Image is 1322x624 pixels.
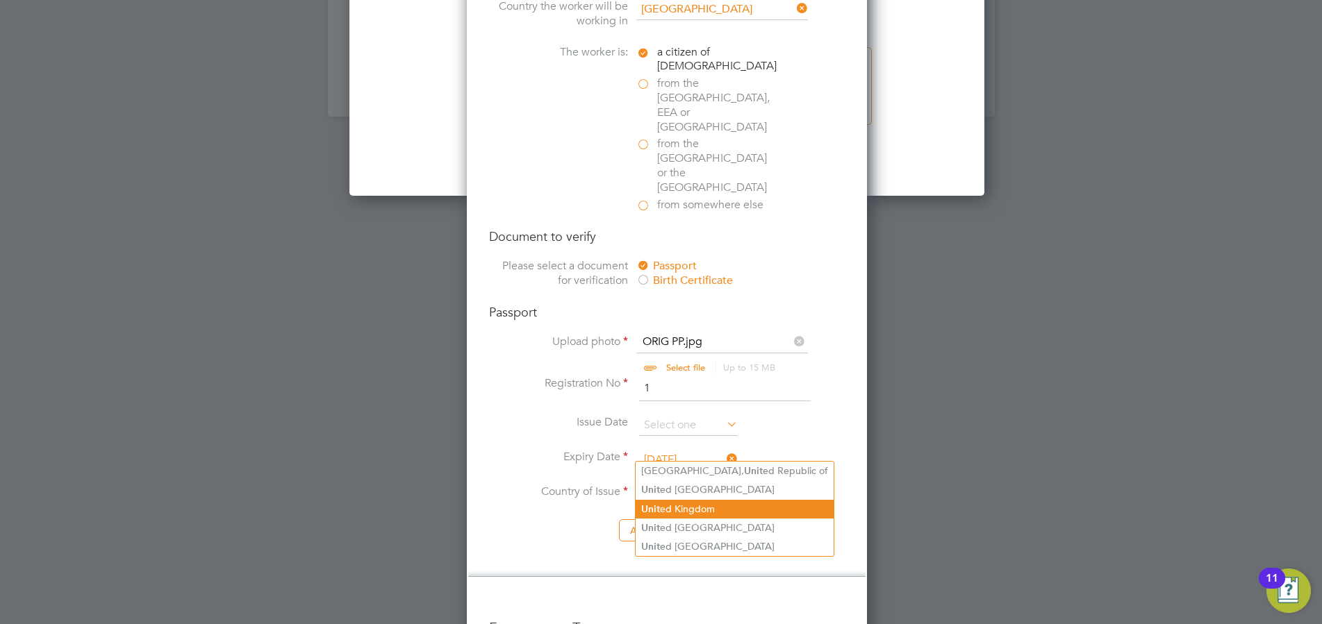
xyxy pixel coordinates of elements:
[641,522,660,534] b: Unit
[1266,568,1311,613] button: Open Resource Center, 11 new notifications
[489,304,845,320] h4: Passport
[657,76,775,134] span: from the [GEOGRAPHIC_DATA], EEA or [GEOGRAPHIC_DATA]
[489,376,628,391] label: Registration No
[639,450,738,471] input: Select one
[636,273,845,288] div: Birth Certificate
[641,484,660,496] b: Unit
[636,462,834,480] li: [GEOGRAPHIC_DATA], ed Republic of
[489,259,628,288] label: Please select a document for verification
[636,259,845,273] div: Passport
[489,484,628,499] label: Country of Issue
[636,518,834,537] li: ed [GEOGRAPHIC_DATA]
[636,537,834,556] li: ed [GEOGRAPHIC_DATA]
[657,198,763,212] span: from somewhere else
[744,465,763,477] b: Unit
[619,519,709,541] button: Add document
[489,450,628,464] label: Expiry Date
[636,480,834,499] li: ed [GEOGRAPHIC_DATA]
[657,137,775,194] span: from the [GEOGRAPHIC_DATA] or the [GEOGRAPHIC_DATA]
[641,503,660,515] b: Unit
[639,415,738,436] input: Select one
[489,45,628,60] label: The worker is:
[641,541,660,553] b: Unit
[489,335,628,349] label: Upload photo
[489,415,628,430] label: Issue Date
[1266,578,1278,596] div: 11
[489,228,845,244] h4: Document to verify
[636,500,834,518] li: ed Kingdom
[657,45,777,74] span: a citizen of [DEMOGRAPHIC_DATA]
